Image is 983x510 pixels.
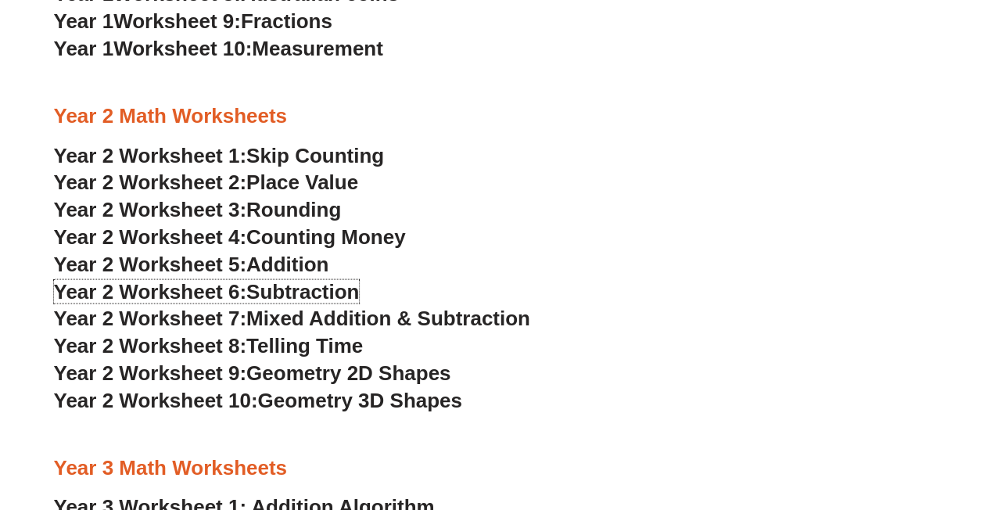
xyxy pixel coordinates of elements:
span: Measurement [252,37,383,60]
span: Year 2 Worksheet 6: [54,280,247,303]
span: Mixed Addition & Subtraction [246,307,530,330]
a: Year 2 Worksheet 5:Addition [54,253,329,276]
a: Year 2 Worksheet 8:Telling Time [54,334,364,357]
a: Year 2 Worksheet 1:Skip Counting [54,144,385,167]
a: Year 2 Worksheet 7:Mixed Addition & Subtraction [54,307,530,330]
span: Place Value [246,171,358,194]
span: Telling Time [246,334,363,357]
span: Worksheet 10: [113,37,252,60]
span: Geometry 2D Shapes [246,361,450,385]
span: Rounding [246,198,341,221]
span: Geometry 3D Shapes [257,389,461,412]
span: Year 2 Worksheet 8: [54,334,247,357]
span: Year 2 Worksheet 2: [54,171,247,194]
a: Year 2 Worksheet 4:Counting Money [54,225,406,249]
span: Year 2 Worksheet 7: [54,307,247,330]
span: Fractions [241,9,332,33]
span: Year 2 Worksheet 9: [54,361,247,385]
span: Year 2 Worksheet 1: [54,144,247,167]
span: Counting Money [246,225,406,249]
span: Skip Counting [246,144,384,167]
span: Addition [246,253,328,276]
h3: Year 2 Math Worksheets [54,103,930,130]
span: Worksheet 9: [113,9,241,33]
span: Year 2 Worksheet 3: [54,198,247,221]
a: Year 1Worksheet 10:Measurement [54,37,383,60]
h3: Year 3 Math Worksheets [54,455,930,482]
iframe: Chat Widget [723,333,983,510]
span: Subtraction [246,280,359,303]
a: Year 2 Worksheet 3:Rounding [54,198,342,221]
a: Year 2 Worksheet 6:Subtraction [54,280,360,303]
span: Year 2 Worksheet 5: [54,253,247,276]
span: Year 2 Worksheet 4: [54,225,247,249]
a: Year 2 Worksheet 10:Geometry 3D Shapes [54,389,462,412]
a: Year 2 Worksheet 9:Geometry 2D Shapes [54,361,451,385]
a: Year 1Worksheet 9:Fractions [54,9,332,33]
span: Year 2 Worksheet 10: [54,389,258,412]
a: Year 2 Worksheet 2:Place Value [54,171,359,194]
